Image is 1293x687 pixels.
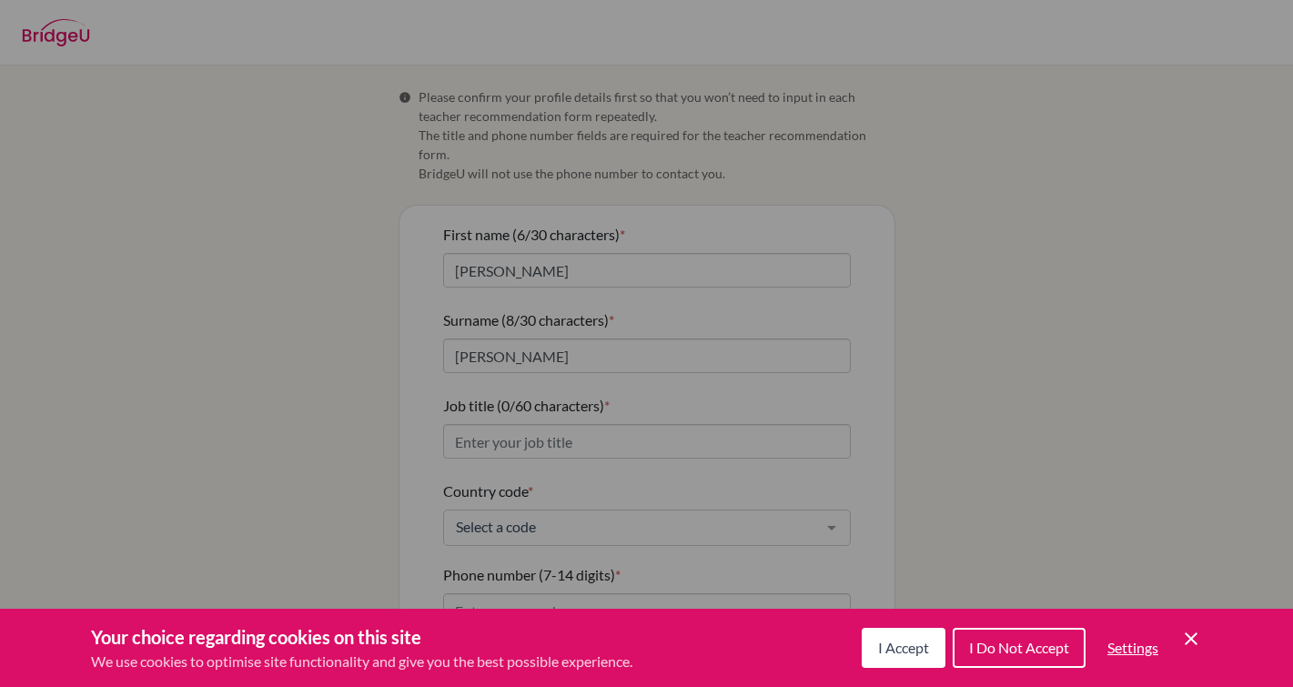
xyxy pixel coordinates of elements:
[91,623,632,651] h3: Your choice regarding cookies on this site
[878,639,929,656] span: I Accept
[862,628,945,668] button: I Accept
[969,639,1069,656] span: I Do Not Accept
[1093,630,1173,666] button: Settings
[953,628,1086,668] button: I Do Not Accept
[91,651,632,672] p: We use cookies to optimise site functionality and give you the best possible experience.
[1107,639,1158,656] span: Settings
[1180,628,1202,650] button: Save and close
